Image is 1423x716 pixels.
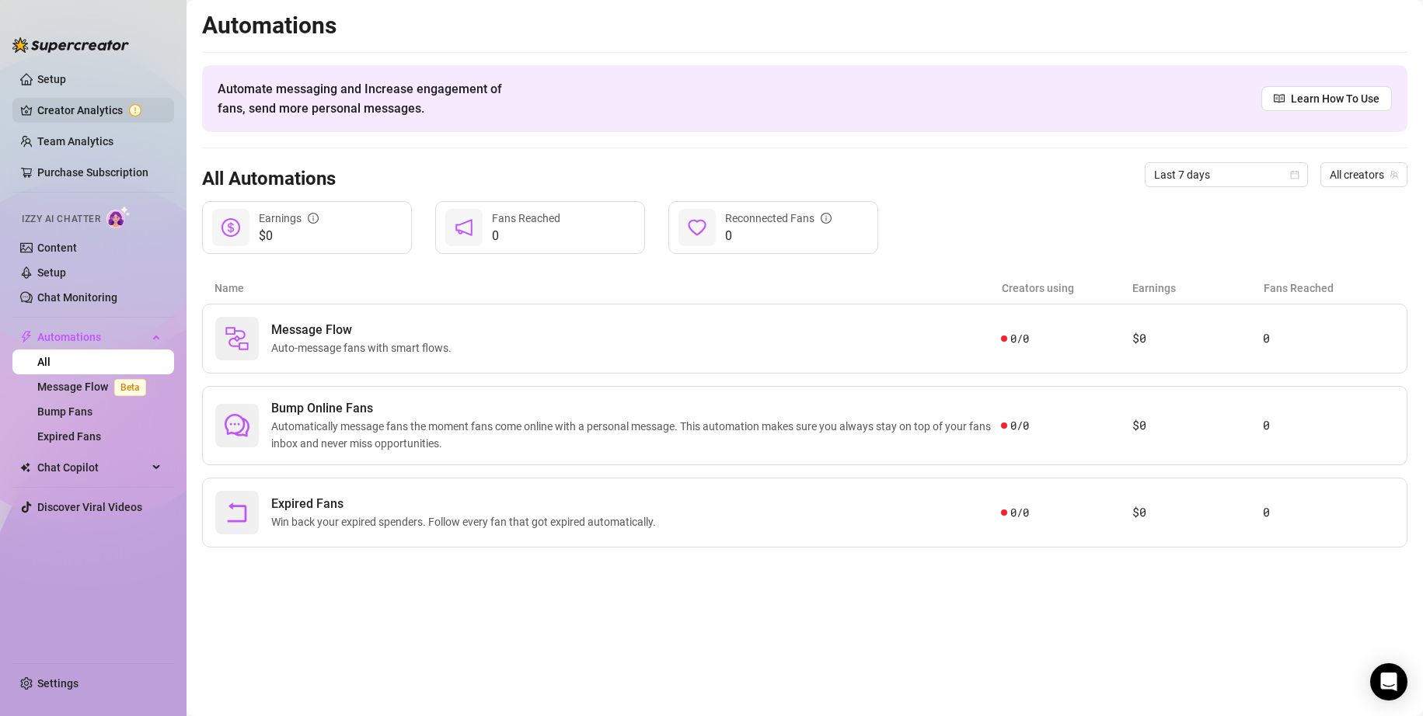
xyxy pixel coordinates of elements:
a: Learn How To Use [1261,86,1392,111]
span: heart [688,218,706,237]
span: info-circle [308,213,319,224]
span: Beta [114,379,146,396]
img: Chat Copilot [20,462,30,473]
a: Purchase Subscription [37,166,148,179]
img: AI Chatter [106,206,131,228]
span: All creators [1330,163,1398,186]
span: team [1390,170,1399,179]
article: Creators using [1002,280,1133,297]
span: Automate messaging and Increase engagement of fans, send more personal messages. [218,79,517,118]
span: Expired Fans [271,495,662,513]
span: 0 [725,227,832,245]
span: Auto-message fans with smart flows. [271,339,458,356]
img: logo-BBDzfeDw.svg [12,37,129,53]
span: Izzy AI Chatter [22,212,100,227]
a: Team Analytics [37,135,113,148]
a: All [37,356,51,368]
a: Chat Monitoring [37,291,117,304]
span: Chat Copilot [37,455,148,480]
span: Bump Online Fans [271,399,1001,418]
span: read [1274,93,1285,104]
span: 0 / 0 [1010,417,1028,434]
span: Automatically message fans the moment fans come online with a personal message. This automation m... [271,418,1001,452]
span: 0 [492,227,560,245]
a: Creator Analytics exclamation-circle [37,98,162,123]
article: 0 [1263,503,1394,522]
span: Fans Reached [492,212,560,224]
img: svg%3e [225,326,249,351]
a: Discover Viral Videos [37,501,142,513]
span: notification [455,218,473,237]
span: Learn How To Use [1291,90,1379,107]
a: Bump Fans [37,405,92,418]
article: 0 [1263,329,1394,348]
div: Reconnected Fans [725,210,832,227]
span: 0 / 0 [1010,330,1028,347]
article: 0 [1263,416,1394,435]
a: Message FlowBeta [37,381,152,393]
article: Earnings [1132,280,1264,297]
span: comment [225,413,249,438]
a: Expired Fans [37,430,101,443]
span: dollar [221,218,240,237]
article: $0 [1132,416,1264,435]
a: Content [37,242,77,254]
article: $0 [1132,329,1264,348]
span: Win back your expired spenders. Follow every fan that got expired automatically. [271,513,662,530]
a: Setup [37,266,66,279]
span: Message Flow [271,321,458,339]
div: Open Intercom Messenger [1370,663,1407,700]
span: calendar [1290,170,1299,179]
span: $0 [259,227,319,245]
span: info-circle [821,213,832,224]
article: Fans Reached [1264,280,1395,297]
span: thunderbolt [20,331,33,343]
a: Settings [37,677,78,690]
span: 0 / 0 [1010,504,1028,521]
span: Automations [37,325,148,349]
a: Setup [37,73,66,85]
span: Last 7 days [1154,163,1299,186]
span: rollback [225,500,249,525]
h3: All Automations [202,167,336,192]
article: Name [214,280,1002,297]
article: $0 [1132,503,1264,522]
h2: Automations [202,11,1407,40]
div: Earnings [259,210,319,227]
